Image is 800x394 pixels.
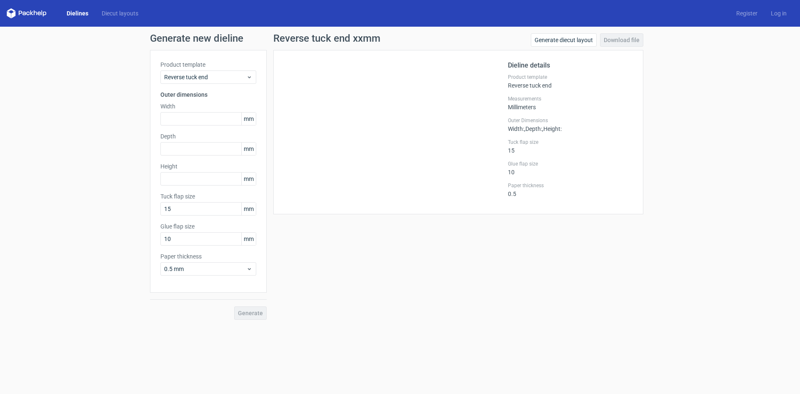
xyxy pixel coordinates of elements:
label: Outer Dimensions [508,117,633,124]
div: 0.5 [508,182,633,197]
span: mm [241,203,256,215]
a: Diecut layouts [95,9,145,18]
a: Generate diecut layout [531,33,597,47]
span: 0.5 mm [164,265,246,273]
label: Tuck flap size [160,192,256,201]
span: Width : [508,125,524,132]
h1: Generate new dieline [150,33,650,43]
span: , Depth : [524,125,542,132]
label: Product template [160,60,256,69]
label: Depth [160,132,256,141]
label: Glue flap size [160,222,256,231]
label: Measurements [508,95,633,102]
label: Tuck flap size [508,139,633,146]
a: Log in [764,9,793,18]
h3: Outer dimensions [160,90,256,99]
div: Reverse tuck end [508,74,633,89]
label: Height [160,162,256,171]
h2: Dieline details [508,60,633,70]
span: mm [241,173,256,185]
div: 10 [508,161,633,176]
label: Paper thickness [160,252,256,261]
a: Dielines [60,9,95,18]
h1: Reverse tuck end xxmm [273,33,380,43]
div: 15 [508,139,633,154]
span: , Height : [542,125,562,132]
span: mm [241,143,256,155]
span: mm [241,113,256,125]
a: Register [730,9,764,18]
span: Reverse tuck end [164,73,246,81]
label: Glue flap size [508,161,633,167]
label: Width [160,102,256,110]
span: mm [241,233,256,245]
label: Paper thickness [508,182,633,189]
div: Millimeters [508,95,633,110]
label: Product template [508,74,633,80]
